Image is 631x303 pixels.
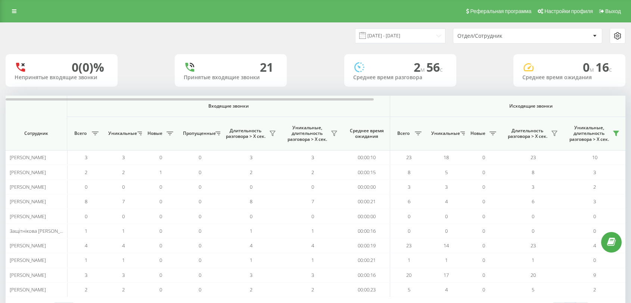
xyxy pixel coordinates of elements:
[344,165,390,179] td: 00:00:15
[250,154,252,161] span: 3
[440,65,443,74] span: c
[408,286,410,293] span: 5
[10,242,46,249] span: [PERSON_NAME]
[408,169,410,176] span: 8
[482,154,485,161] span: 0
[199,257,201,263] span: 0
[444,242,449,249] span: 14
[311,272,314,278] span: 3
[199,154,201,161] span: 0
[311,213,314,220] span: 0
[482,257,485,263] span: 0
[72,60,104,74] div: 0 (0)%
[85,198,87,205] span: 8
[593,286,596,293] span: 2
[85,257,87,263] span: 1
[199,228,201,234] span: 0
[606,261,624,279] iframe: Intercom live chat
[199,242,201,249] span: 0
[414,59,426,75] span: 2
[250,228,252,234] span: 1
[311,154,314,161] span: 3
[10,272,46,278] span: [PERSON_NAME]
[224,128,267,139] span: Длительность разговора > Х сек.
[593,198,596,205] span: 3
[406,272,411,278] span: 20
[482,169,485,176] span: 0
[199,272,201,278] span: 0
[420,65,426,74] span: м
[85,154,87,161] span: 3
[532,286,534,293] span: 5
[349,128,384,139] span: Среднее время ожидания
[10,183,46,190] span: [PERSON_NAME]
[444,272,449,278] span: 17
[605,8,621,14] span: Выход
[482,183,485,190] span: 0
[593,213,596,220] span: 0
[10,169,46,176] span: [PERSON_NAME]
[406,154,411,161] span: 23
[445,257,448,263] span: 1
[444,154,449,161] span: 18
[344,224,390,238] td: 00:00:16
[159,242,162,249] span: 0
[344,268,390,282] td: 00:00:16
[531,272,536,278] span: 20
[10,257,46,263] span: [PERSON_NAME]
[311,198,314,205] span: 7
[199,183,201,190] span: 0
[590,65,596,74] span: м
[250,272,252,278] span: 3
[593,183,596,190] span: 2
[532,213,534,220] span: 0
[286,125,329,142] span: Уникальные, длительность разговора > Х сек.
[344,194,390,209] td: 00:00:21
[344,253,390,268] td: 00:00:21
[593,272,596,278] span: 9
[482,242,485,249] span: 0
[183,130,213,136] span: Пропущенные
[85,286,87,293] span: 2
[406,242,411,249] span: 23
[596,59,612,75] span: 16
[10,228,74,234] span: Защітнікова [PERSON_NAME]
[445,198,448,205] span: 4
[159,272,162,278] span: 0
[544,8,593,14] span: Настройки профиля
[122,257,125,263] span: 1
[250,257,252,263] span: 1
[250,213,252,220] span: 0
[609,65,612,74] span: c
[482,286,485,293] span: 0
[85,213,87,220] span: 0
[532,183,534,190] span: 3
[260,60,273,74] div: 21
[445,286,448,293] span: 4
[85,169,87,176] span: 2
[408,213,410,220] span: 0
[593,257,596,263] span: 0
[394,130,413,136] span: Всего
[250,169,252,176] span: 2
[184,74,278,81] div: Принятые входящие звонки
[122,183,125,190] span: 0
[311,228,314,234] span: 1
[311,242,314,249] span: 4
[344,180,390,194] td: 00:00:00
[122,169,125,176] span: 2
[408,228,410,234] span: 0
[159,198,162,205] span: 0
[122,242,125,249] span: 4
[159,228,162,234] span: 0
[506,128,549,139] span: Длительность разговора > Х сек.
[344,282,390,297] td: 00:00:23
[199,169,201,176] span: 0
[431,130,458,136] span: Уникальные
[10,154,46,161] span: [PERSON_NAME]
[250,183,252,190] span: 0
[122,272,125,278] span: 3
[445,213,448,220] span: 0
[426,59,443,75] span: 56
[568,125,610,142] span: Уникальные, длительность разговора > Х сек.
